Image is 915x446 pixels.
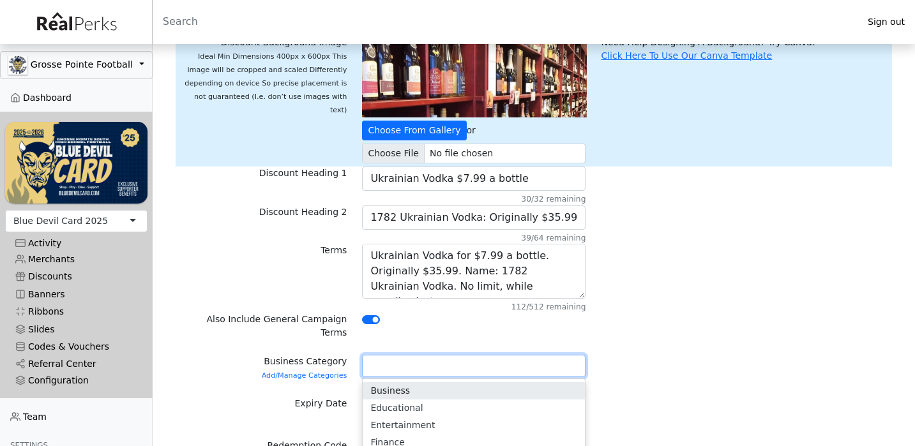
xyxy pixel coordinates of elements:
[354,36,593,167] div: or
[5,286,147,303] a: Banners
[262,371,347,380] a: Add/Manage Categories
[363,417,585,434] div: Entertainment
[153,6,858,37] input: Search
[362,121,466,140] button: Choose From Gallery
[15,375,137,386] div: Configuration
[321,244,347,257] label: Terms
[5,303,147,320] a: Ribbons
[5,355,147,373] a: Referral Center
[362,301,586,313] div: 112/512 remaining
[363,399,585,417] div: Educational
[295,397,347,410] label: Expiry Date
[183,313,347,339] label: Also Include General Campaign Terms
[858,13,915,31] a: Sign out
[259,167,347,180] label: Discount Heading 1
[362,36,587,117] img: uoxqflDOayHtBXmMsIKEJdX7e2mlF7QebFfozirH.jpg
[5,268,147,285] a: Discounts
[30,8,122,36] img: real_perks_logo-01.svg
[362,232,586,244] div: 39/64 remaining
[259,205,347,219] label: Discount Heading 2
[262,355,347,382] label: Business Category
[601,50,772,61] a: Click Here To Use Our Canva Template
[15,238,137,249] div: Activity
[8,56,27,75] img: GAa1zriJJmkmu1qRtUwg8x1nQwzlKm3DoqW9UgYl.jpg
[5,320,147,338] a: Slides
[185,52,347,114] span: Ideal Min Dimensions 400px x 600px This image will be cropped and scaled Differently depending on...
[5,122,147,203] img: WvZzOez5OCqmO91hHZfJL7W2tJ07LbGMjwPPNJwI.png
[363,382,585,399] div: Business
[5,251,147,268] a: Merchants
[362,193,586,205] div: 30/32 remaining
[13,214,108,228] div: Blue Devil Card 2025
[183,36,347,116] label: Discount Background Image
[5,338,147,355] a: Codes & Vouchers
